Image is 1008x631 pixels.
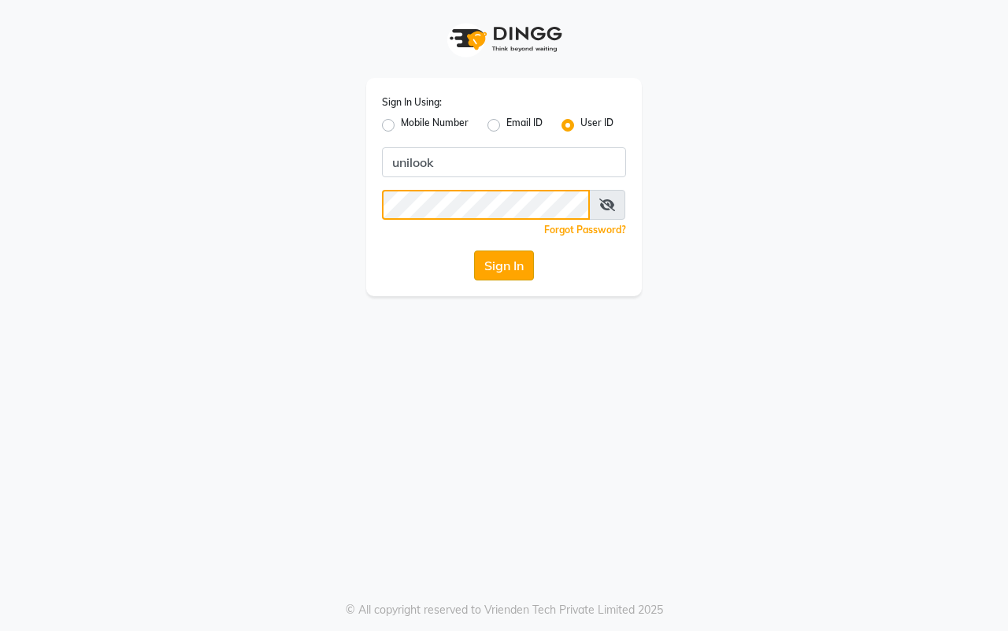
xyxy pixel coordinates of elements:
input: Username [382,147,626,177]
input: Username [382,190,590,220]
a: Forgot Password? [544,224,626,236]
img: logo1.svg [441,16,567,62]
label: Sign In Using: [382,95,442,109]
label: Mobile Number [401,116,469,135]
button: Sign In [474,251,534,280]
label: Email ID [506,116,543,135]
label: User ID [580,116,613,135]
